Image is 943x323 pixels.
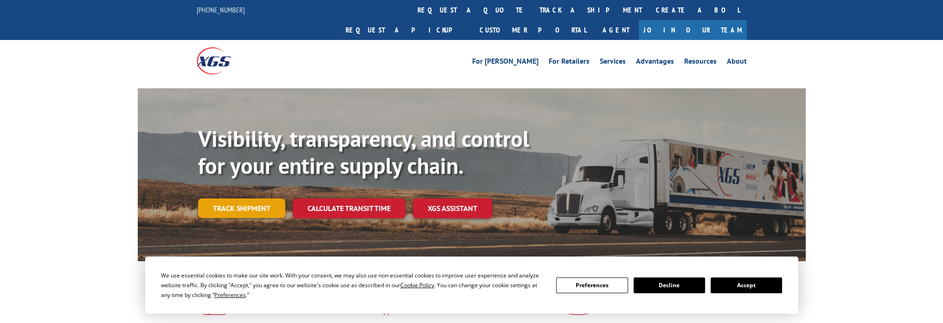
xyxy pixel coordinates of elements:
a: For Retailers [549,58,590,68]
a: XGS ASSISTANT [413,198,492,218]
a: Advantages [636,58,674,68]
button: Accept [711,277,782,293]
a: Request a pickup [339,20,473,40]
span: Preferences [214,291,246,299]
div: We use essential cookies to make our site work. With your consent, we may also use non-essential ... [161,270,545,300]
a: Agent [593,20,639,40]
button: Preferences [556,277,628,293]
button: Decline [634,277,705,293]
a: Resources [684,58,717,68]
span: Cookie Policy [400,281,434,289]
a: Customer Portal [473,20,593,40]
a: Join Our Team [639,20,747,40]
a: Track shipment [198,198,285,218]
div: Cookie Consent Prompt [145,257,798,314]
a: About [727,58,747,68]
b: Visibility, transparency, and control for your entire supply chain. [198,124,529,180]
a: For [PERSON_NAME] [472,58,539,68]
a: Calculate transit time [293,198,405,218]
a: Services [600,58,626,68]
a: [PHONE_NUMBER] [197,5,245,14]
